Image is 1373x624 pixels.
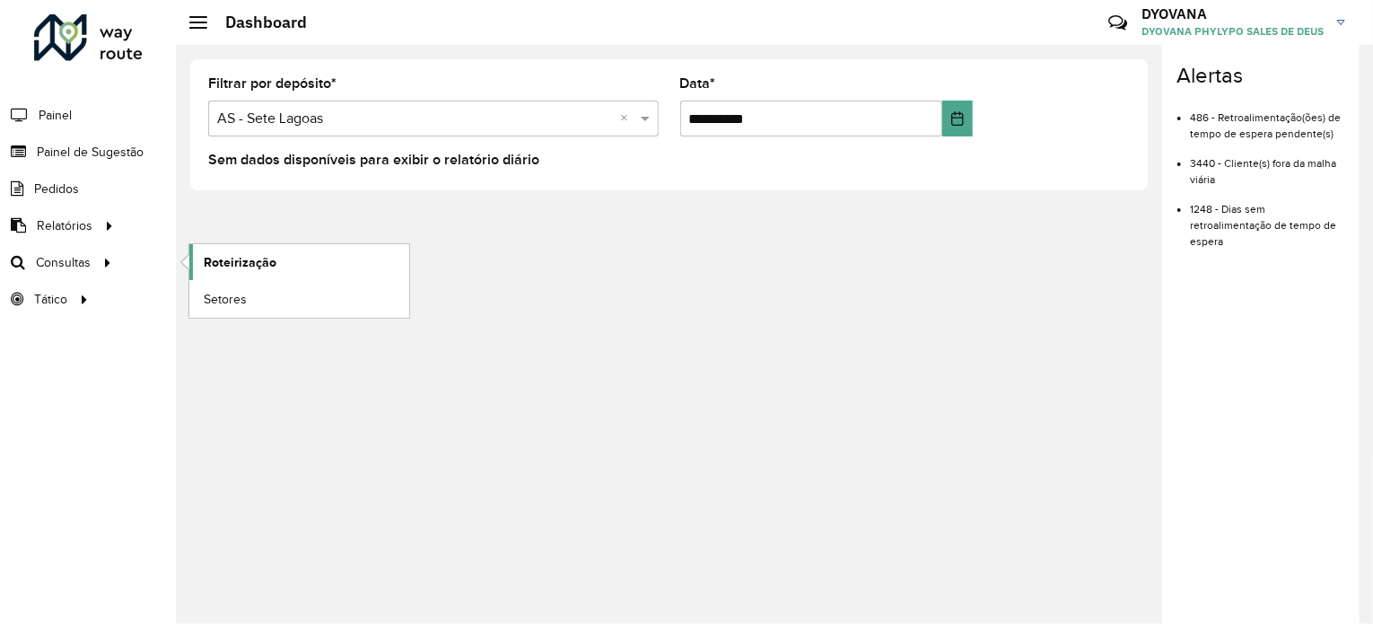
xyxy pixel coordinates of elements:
[189,244,409,280] a: Roteirização
[36,253,91,272] span: Consultas
[1176,63,1345,89] h4: Alertas
[1141,23,1324,40] span: DYOVANA PHYLYPO SALES DE DEUS
[207,13,307,32] h2: Dashboard
[1098,4,1137,42] a: Contato Rápido
[204,290,247,309] span: Setores
[34,180,79,198] span: Pedidos
[189,281,409,317] a: Setores
[942,101,973,136] button: Choose Date
[1190,96,1345,142] li: 486 - Retroalimentação(ões) de tempo de espera pendente(s)
[680,73,716,94] label: Data
[204,253,276,272] span: Roteirização
[1190,188,1345,250] li: 1248 - Dias sem retroalimentação de tempo de espera
[208,73,337,94] label: Filtrar por depósito
[208,149,539,171] label: Sem dados disponíveis para exibir o relatório diário
[34,290,67,309] span: Tático
[1190,142,1345,188] li: 3440 - Cliente(s) fora da malha viária
[621,108,636,129] span: Clear all
[39,106,72,125] span: Painel
[37,143,144,162] span: Painel de Sugestão
[37,216,92,235] span: Relatórios
[1141,5,1324,22] h3: DYOVANA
